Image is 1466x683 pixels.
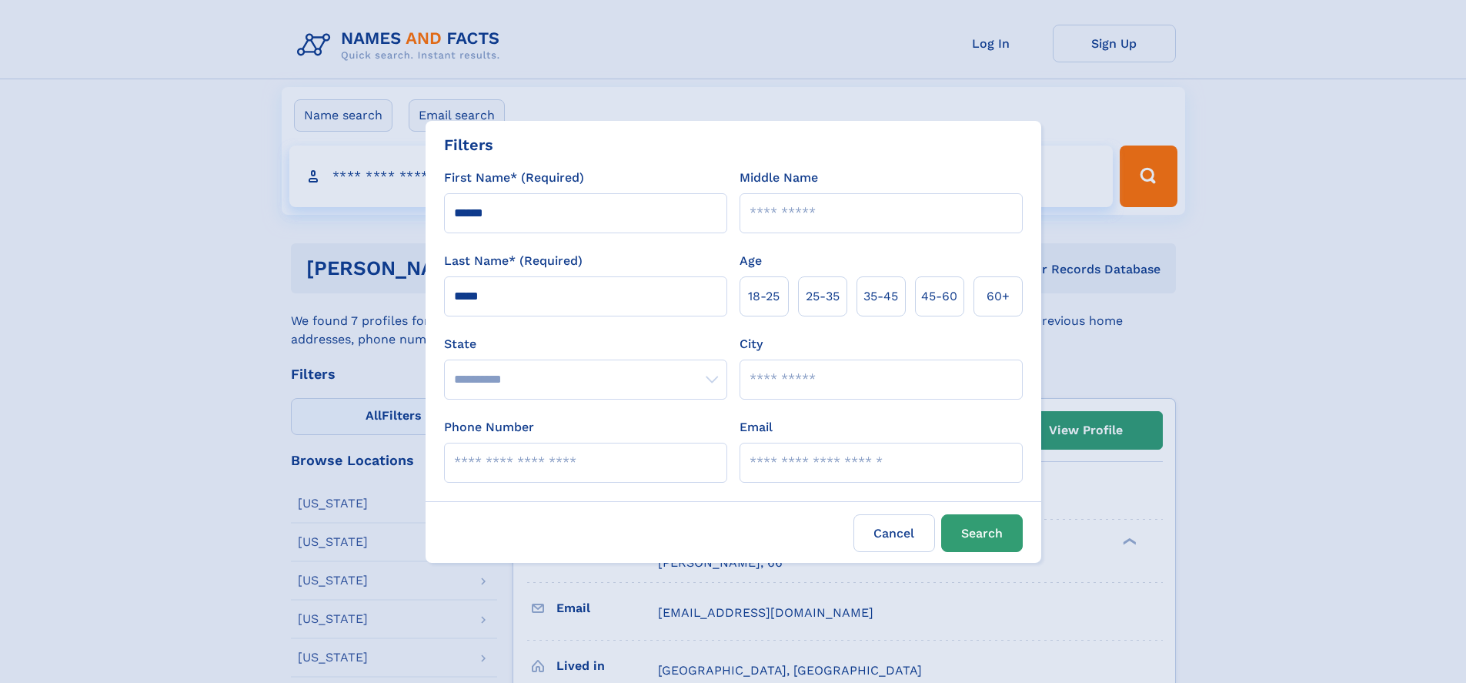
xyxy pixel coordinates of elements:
[740,252,762,270] label: Age
[863,287,898,306] span: 35‑45
[444,252,583,270] label: Last Name* (Required)
[444,169,584,187] label: First Name* (Required)
[444,335,727,353] label: State
[941,514,1023,552] button: Search
[740,335,763,353] label: City
[740,418,773,437] label: Email
[444,133,493,156] div: Filters
[806,287,840,306] span: 25‑35
[748,287,780,306] span: 18‑25
[853,514,935,552] label: Cancel
[444,418,534,437] label: Phone Number
[987,287,1010,306] span: 60+
[921,287,957,306] span: 45‑60
[740,169,818,187] label: Middle Name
